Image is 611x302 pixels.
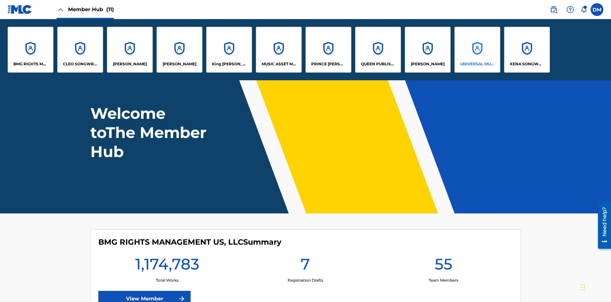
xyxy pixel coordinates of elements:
a: Accounts[PERSON_NAME] [405,27,451,73]
a: AccountsBMG RIGHTS MANAGEMENT US, LLC [8,27,53,73]
p: BMG RIGHTS MANAGEMENT US, LLC [13,61,48,67]
img: search [550,6,558,13]
p: UNIVERSAL MUSIC PUB GROUP [460,61,495,67]
div: User Menu [591,3,603,16]
div: Notifications [580,6,587,13]
p: CLEO SONGWRITER [63,61,98,67]
p: QUEEN PUBLISHA [361,61,396,67]
a: AccountsPRINCE [PERSON_NAME] [305,27,351,73]
h1: 7 [301,255,310,277]
p: MUSIC ASSET MANAGEMENT (MAM) [262,61,296,67]
div: Drag [581,278,585,297]
p: RONALD MCTESTERSON [411,61,445,67]
p: EYAMA MCSINGER [163,61,196,67]
a: AccountsMUSIC ASSET MANAGEMENT (MAM) [256,27,302,73]
p: Registration Drafts [288,277,323,283]
p: ELVIS COSTELLO [113,61,147,67]
a: AccountsXENA SONGWRITER [504,27,550,73]
h1: Welcome to The Member Hub [90,104,209,161]
a: AccountsUNIVERSAL MUSIC PUB GROUP [454,27,500,73]
img: help [566,6,574,13]
p: PRINCE MCTESTERSON [311,61,346,67]
img: MLC Logo [8,5,32,14]
a: Accounts[PERSON_NAME] [157,27,202,73]
iframe: Resource Center [593,200,611,252]
iframe: Chat Widget [579,271,611,302]
p: Total Works [156,277,179,283]
h1: 1,174,783 [135,255,199,277]
p: XENA SONGWRITER [510,61,544,67]
h4: BMG RIGHTS MANAGEMENT US, LLC [98,237,281,247]
p: King McTesterson [212,61,247,67]
p: Team Members [429,277,458,283]
a: Public Search [547,3,560,16]
h1: 55 [435,255,453,277]
a: AccountsCLEO SONGWRITER [57,27,103,73]
span: Member Hub [68,6,114,13]
a: AccountsQUEEN PUBLISHA [355,27,401,73]
img: Close [57,6,64,13]
a: AccountsKing [PERSON_NAME] [206,27,252,73]
a: Accounts[PERSON_NAME] [107,27,153,73]
div: Help [564,3,577,16]
span: (11) [106,6,114,12]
